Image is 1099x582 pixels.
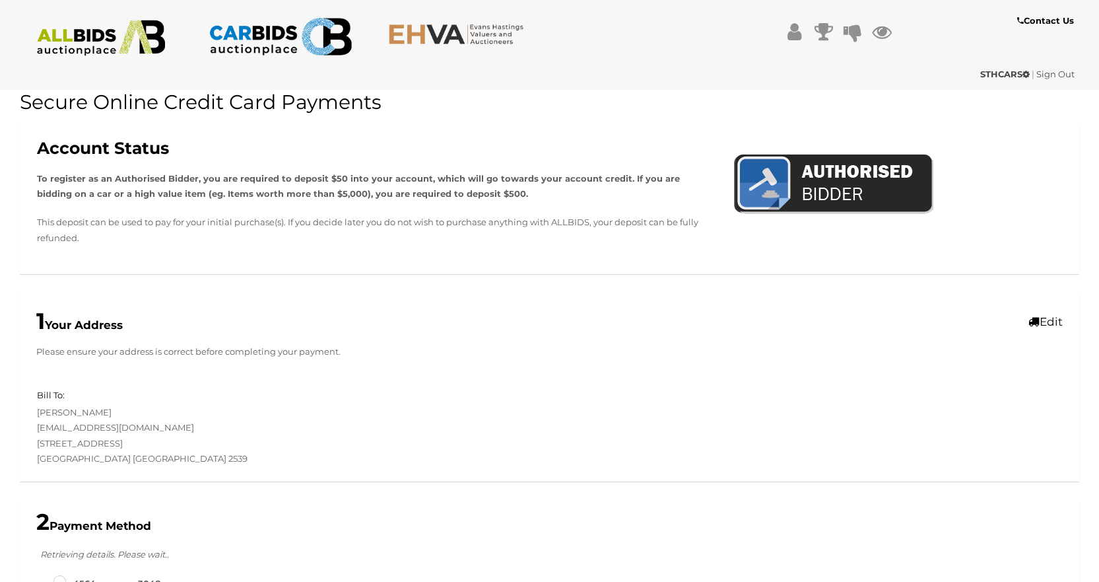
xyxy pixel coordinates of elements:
b: Payment Method [36,519,151,532]
a: Contact Us [1017,13,1077,28]
span: 2 [36,508,50,536]
div: [PERSON_NAME] [EMAIL_ADDRESS][DOMAIN_NAME] [STREET_ADDRESS] [GEOGRAPHIC_DATA] [GEOGRAPHIC_DATA] 2539 [27,388,550,466]
h5: Bill To: [37,390,65,400]
img: AuthorisedBidder.png [733,153,933,217]
strong: STHCARS [980,69,1030,79]
b: Contact Us [1017,15,1074,26]
span: 1 [36,307,45,335]
img: CARBIDS.com.au [209,13,352,60]
a: Sign Out [1036,69,1075,79]
i: Retrieving details. Please wait.. [40,549,169,560]
p: Please ensure your address is correct before completing your payment. [36,344,1063,359]
img: EHVA.com.au [388,23,531,45]
span: | [1032,69,1034,79]
a: STHCARS [980,69,1032,79]
strong: To register as an Authorised Bidder, you are required to deposit $50 into your account, which wil... [37,173,680,199]
a: Edit [1028,315,1063,328]
h1: Secure Online Credit Card Payments [20,91,1079,113]
b: Account Status [37,138,169,158]
p: This deposit can be used to pay for your initial purchase(s). If you decide later you do not wish... [37,215,714,246]
b: Your Address [36,318,123,332]
img: ALLBIDS.com.au [30,20,173,56]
